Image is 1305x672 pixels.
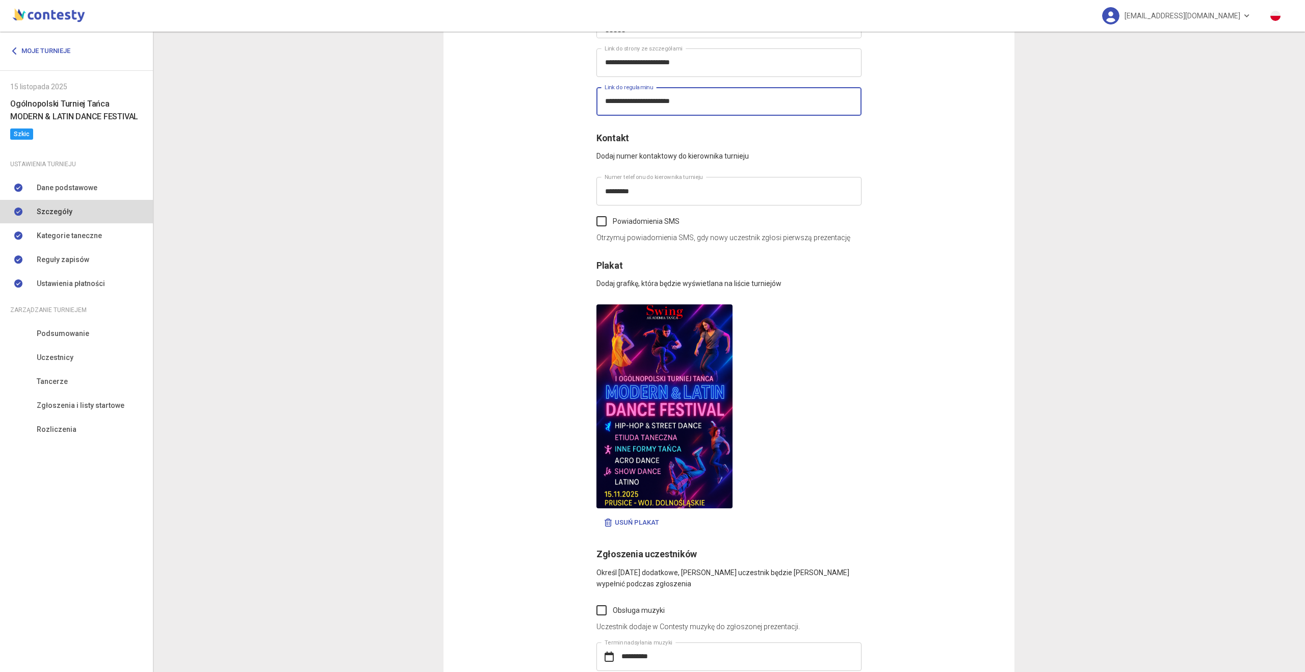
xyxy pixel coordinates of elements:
[10,128,33,140] span: Szkic
[596,562,862,589] p: Określ [DATE] dodatkowe, [PERSON_NAME] uczestnik będzie [PERSON_NAME] wypełnić podczas zgłoszenia
[596,232,862,243] p: Otrzymuj powiadomienia SMS, gdy nowy uczestnik zgłosi pierwszą prezentację
[596,513,667,532] button: Usuń plakat
[596,145,862,162] p: Dodaj numer kontaktowy do kierownika turnieju
[37,424,76,435] span: Rozliczenia
[596,216,680,227] label: Powiadomienia SMS
[596,621,862,632] p: Uczestnik dodaje w Contesty muzykę do zgłoszonej prezentacji.
[37,278,105,289] span: Ustawienia płatności
[37,254,89,265] span: Reguły zapisów
[37,206,72,217] span: Szczegóły
[10,304,87,316] span: Zarządzanie turniejem
[37,376,68,387] span: Tancerze
[596,273,862,289] p: Dodaj grafikę, która będzie wyświetlana na liście turniejów
[37,328,89,339] span: Podsumowanie
[596,133,629,143] span: Kontakt
[37,352,73,363] span: Uczestnicy
[10,81,143,92] div: 15 listopada 2025
[596,304,733,508] img: sjb8y2epz937r6apoywe.png
[10,97,143,123] h6: Ogólnopolski Turniej Tańca MODERN & LATIN DANCE FESTIVAL
[596,260,622,271] span: Plakat
[37,182,97,193] span: Dane podstawowe
[37,400,124,411] span: Zgłoszenia i listy startowe
[10,42,78,60] a: Moje turnieje
[596,605,665,616] label: Obsługa muzyki
[596,549,697,559] span: Zgłoszenia uczestników
[10,159,143,170] div: Ustawienia turnieju
[1125,5,1240,27] span: [EMAIL_ADDRESS][DOMAIN_NAME]
[37,230,102,241] span: Kategorie taneczne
